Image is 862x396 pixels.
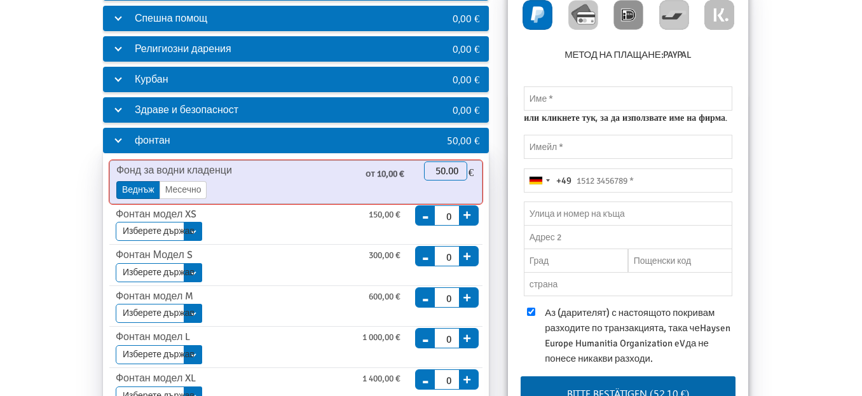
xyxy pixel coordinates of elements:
font: Фонтан модел XS [116,208,196,221]
input: Улица и номер на къща [524,201,732,226]
span: 50,00 € [447,133,479,147]
font: - [422,327,429,350]
button: + [459,327,475,345]
font: + [463,372,471,388]
button: Избрана държава [524,169,571,192]
font: или кликнете тук, за да използвате име на фирма. [524,111,727,123]
font: Метод на плащане: [564,49,663,60]
font: Аз (дарителят) с настоящото покривам разходите по транзакцията, така че [545,307,715,334]
font: 0,00 € [453,42,479,55]
font: 0,00 € [453,72,479,86]
input: Адрес 2 [524,225,732,249]
input: Пощенски код [628,249,732,273]
font: +49 [556,175,571,186]
font: 600,00 € [369,291,400,302]
font: Фонд за водни кладенци [116,164,232,177]
button: - [416,198,435,215]
font: Курбан [135,73,168,86]
font: 0,00 € [453,11,479,25]
font: Спешна помощ [135,12,207,25]
font: Веднъж [122,184,154,195]
font: 300,00 € [369,250,400,261]
input: Имейл * [524,135,732,159]
font: - [422,287,429,310]
font: 1 000,00 € [362,332,400,343]
font: + [463,290,471,306]
font: 0,00 € [453,103,479,116]
font: Фонтан модел L [116,331,190,343]
font: € [469,165,474,179]
button: + [459,285,475,303]
font: Фонтан модел XL [116,372,196,385]
font: от 10,00 € [366,168,404,179]
label: PayPal [663,48,692,62]
button: + [459,367,475,385]
input: Име * [524,86,732,111]
input: страна [524,272,732,296]
font: + [463,331,471,346]
input: 1512 3456789 * [524,168,732,193]
font: Фонтан Модел S [116,249,193,261]
font: - [422,245,429,268]
font: Религиозни дарения [135,43,231,55]
button: + [459,245,475,263]
font: Месечно [165,184,202,195]
font: - [422,204,429,227]
font: + [463,249,471,264]
input: Град [524,249,628,273]
font: - [422,369,429,392]
font: фонтан [135,134,170,147]
button: - [416,362,435,379]
button: + [459,203,475,221]
font: Здраве и безопасност [135,104,238,116]
button: - [416,280,435,297]
font: 1 400,00 € [362,373,400,384]
font: + [463,207,471,223]
button: - [416,320,435,338]
font: Фонтан модел M [116,290,193,303]
button: - [416,238,435,256]
font: 150,00 € [369,209,400,220]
